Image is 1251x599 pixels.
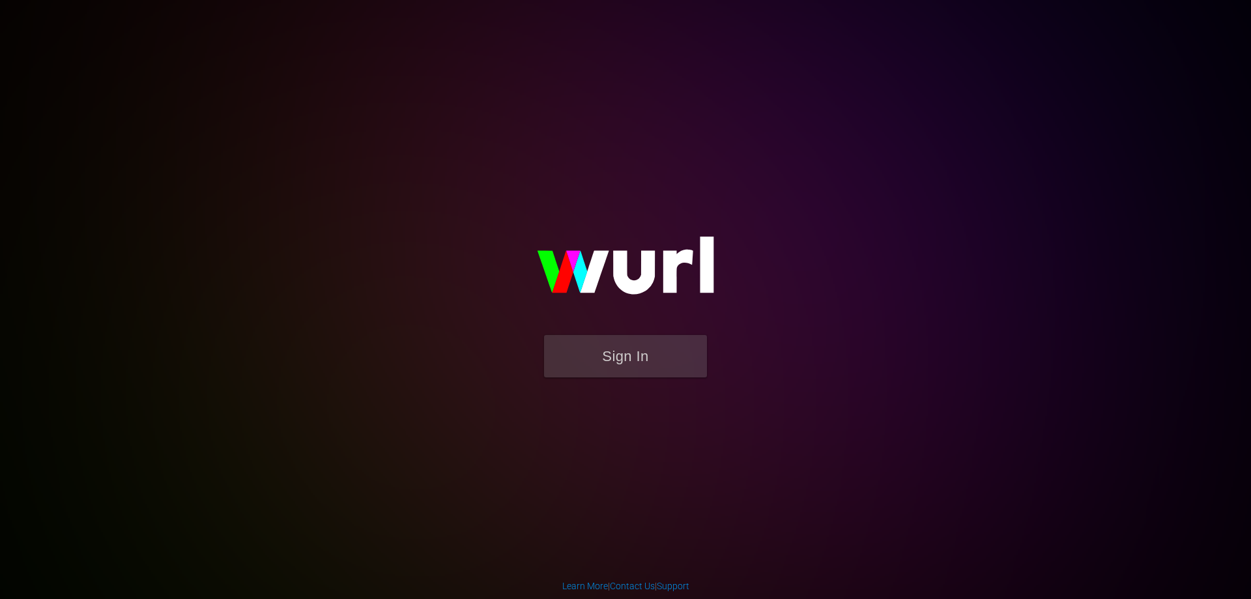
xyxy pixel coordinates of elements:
img: wurl-logo-on-black-223613ac3d8ba8fe6dc639794a292ebdb59501304c7dfd60c99c58986ef67473.svg [495,209,756,335]
button: Sign In [544,335,707,377]
a: Learn More [562,581,608,591]
a: Support [657,581,689,591]
a: Contact Us [610,581,655,591]
div: | | [562,579,689,592]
